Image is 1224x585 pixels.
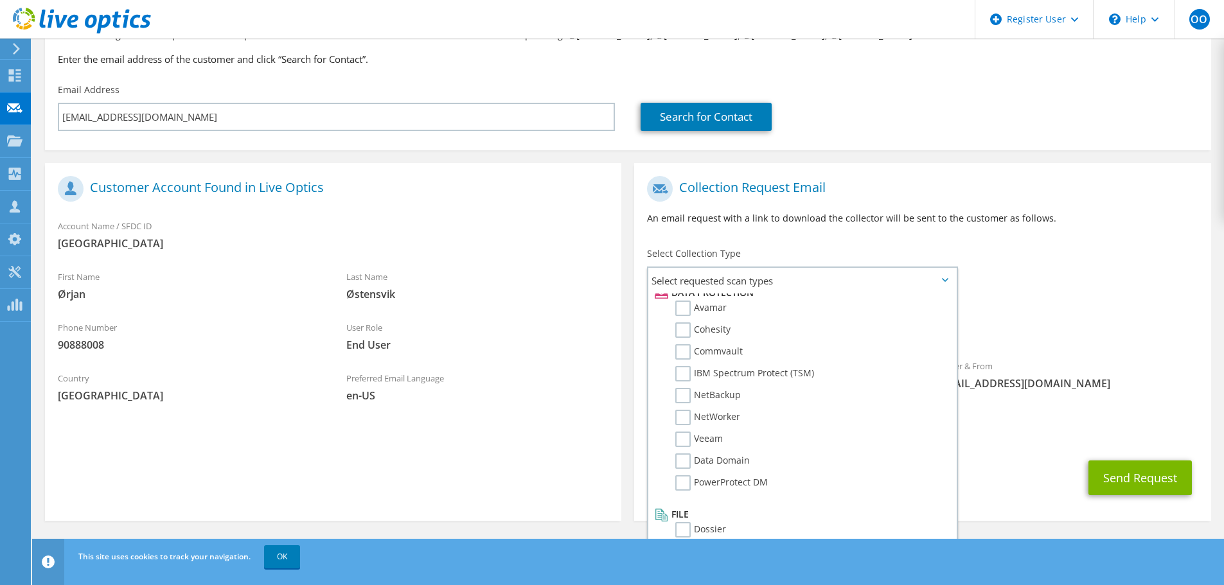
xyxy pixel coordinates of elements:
label: Veeam [675,432,723,447]
span: OO [1189,9,1210,30]
label: Data Domain [675,453,750,469]
p: An email request with a link to download the collector will be sent to the customer as follows. [647,211,1198,225]
label: Cohesity [675,322,731,338]
span: [GEOGRAPHIC_DATA] [58,236,608,250]
a: Search for Contact [641,103,772,131]
button: Send Request [1088,460,1192,495]
span: End User [346,338,609,352]
div: First Name [45,263,333,308]
label: Commvault [675,344,743,360]
span: en-US [346,389,609,403]
div: User Role [333,314,622,358]
h1: Customer Account Found in Live Optics [58,176,602,202]
div: Phone Number [45,314,333,358]
div: Preferred Email Language [333,365,622,409]
span: Ørjan [58,287,321,301]
div: To [634,353,923,397]
a: OK [264,545,300,568]
label: IBM Spectrum Protect (TSM) [675,366,814,381]
h1: Collection Request Email [647,176,1191,202]
label: Dossier [675,522,726,537]
label: NetWorker [675,410,740,425]
div: Country [45,365,333,409]
div: Last Name [333,263,622,308]
span: Select requested scan types [648,268,956,293]
span: 90888008 [58,338,321,352]
span: [EMAIL_ADDRESS][DOMAIN_NAME] [936,376,1198,390]
label: PowerProtect DM [675,475,768,491]
label: Select Collection Type [647,247,741,260]
svg: \n [1109,13,1121,25]
h3: Enter the email address of the customer and click “Search for Contact”. [58,52,1198,66]
span: This site uses cookies to track your navigation. [78,551,251,562]
div: CC & Reply To [634,403,1211,448]
span: Østensvik [346,287,609,301]
li: File [652,507,950,522]
div: Account Name / SFDC ID [45,213,621,257]
span: [GEOGRAPHIC_DATA] [58,389,321,403]
div: Sender & From [923,353,1211,397]
label: Email Address [58,83,120,96]
div: Requested Collections [634,299,1211,346]
label: Avamar [675,301,727,316]
label: NetBackup [675,388,741,403]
